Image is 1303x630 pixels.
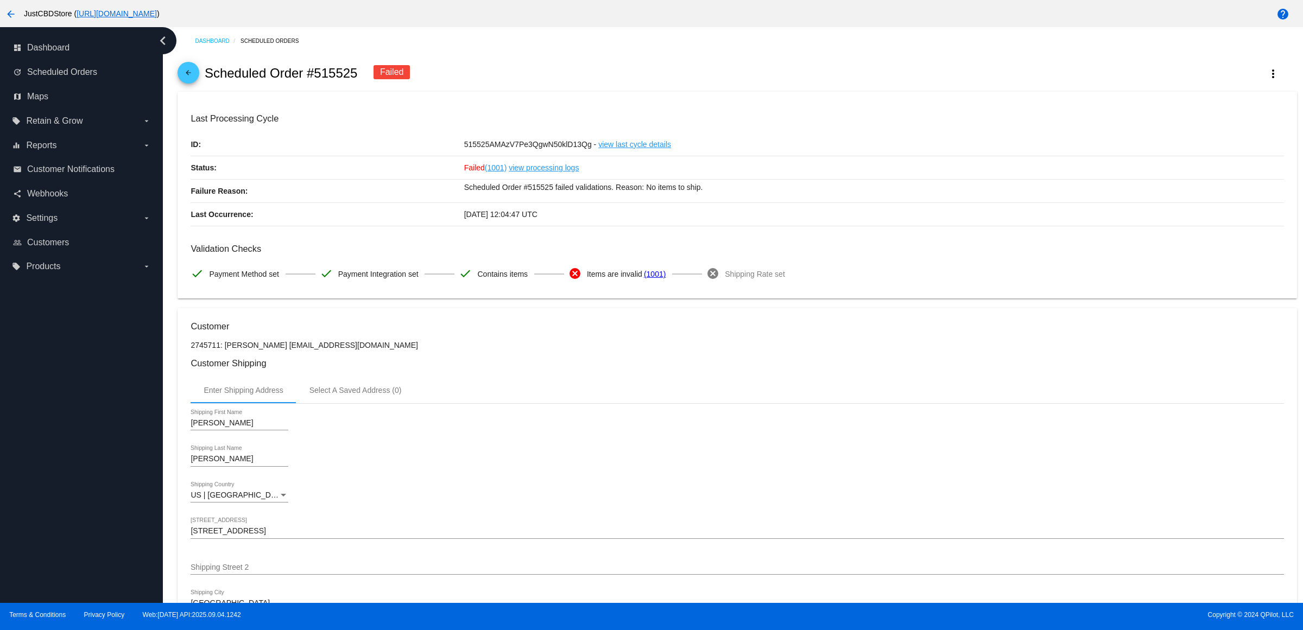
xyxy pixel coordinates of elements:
[142,214,151,222] i: arrow_drop_down
[27,164,115,174] span: Customer Notifications
[12,141,21,150] i: equalizer
[191,527,1283,536] input: Shipping Street 1
[26,141,56,150] span: Reports
[191,321,1283,332] h3: Customer
[485,156,507,179] a: (1001)
[26,213,58,223] span: Settings
[26,116,83,126] span: Retain & Grow
[309,386,402,394] div: Select A Saved Address (0)
[27,67,97,77] span: Scheduled Orders
[26,262,60,271] span: Products
[191,455,288,463] input: Shipping Last Name
[209,263,279,285] span: Payment Method set
[191,133,464,156] p: ID:
[338,263,419,285] span: Payment Integration set
[142,141,151,150] i: arrow_drop_down
[191,419,288,428] input: Shipping First Name
[191,180,464,202] p: Failure Reason:
[154,32,172,49] i: chevron_left
[464,210,537,219] span: [DATE] 12:04:47 UTC
[191,156,464,179] p: Status:
[13,43,22,52] i: dashboard
[706,267,719,280] mat-icon: cancel
[320,267,333,280] mat-icon: check
[13,68,22,77] i: update
[9,611,66,619] a: Terms & Conditions
[464,180,1284,195] p: Scheduled Order #515525 failed validations. Reason: No items to ship.
[464,163,507,172] span: Failed
[13,185,151,202] a: share Webhooks
[1276,8,1289,21] mat-icon: help
[191,113,1283,124] h3: Last Processing Cycle
[725,263,785,285] span: Shipping Rate set
[13,39,151,56] a: dashboard Dashboard
[12,117,21,125] i: local_offer
[13,165,22,174] i: email
[13,234,151,251] a: people_outline Customers
[27,92,48,101] span: Maps
[27,189,68,199] span: Webhooks
[661,611,1294,619] span: Copyright © 2024 QPilot, LLC
[27,43,69,53] span: Dashboard
[195,33,241,49] a: Dashboard
[191,341,1283,349] p: 2745711: [PERSON_NAME] [EMAIL_ADDRESS][DOMAIN_NAME]
[13,189,22,198] i: share
[12,262,21,271] i: local_offer
[12,214,21,222] i: settings
[459,267,472,280] mat-icon: check
[205,66,358,81] h2: Scheduled Order #515525
[77,9,157,18] a: [URL][DOMAIN_NAME]
[13,238,22,247] i: people_outline
[241,33,308,49] a: Scheduled Orders
[1267,67,1280,80] mat-icon: more_vert
[587,263,642,285] span: Items are invalid
[182,69,195,82] mat-icon: arrow_back
[204,386,283,394] div: Enter Shipping Address
[4,8,17,21] mat-icon: arrow_back
[464,140,597,149] span: 515525AMAzV7Pe3QgwN50klD13Qg -
[13,161,151,178] a: email Customer Notifications
[644,263,666,285] a: (1001)
[24,9,160,18] span: JustCBDStore ( )
[191,491,288,500] mat-select: Shipping Country
[598,133,671,156] a: view last cycle details
[142,117,151,125] i: arrow_drop_down
[191,491,287,499] span: US | [GEOGRAPHIC_DATA]
[142,262,151,271] i: arrow_drop_down
[191,563,1283,572] input: Shipping Street 2
[374,65,410,79] div: Failed
[143,611,241,619] a: Web:[DATE] API:2025.09.04.1242
[191,358,1283,368] h3: Customer Shipping
[13,88,151,105] a: map Maps
[84,611,125,619] a: Privacy Policy
[191,203,464,226] p: Last Occurrence:
[191,267,204,280] mat-icon: check
[191,244,1283,254] h3: Validation Checks
[568,267,581,280] mat-icon: cancel
[27,238,69,247] span: Customers
[509,156,579,179] a: view processing logs
[191,599,288,608] input: Shipping City
[13,92,22,101] i: map
[477,263,528,285] span: Contains items
[13,63,151,81] a: update Scheduled Orders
